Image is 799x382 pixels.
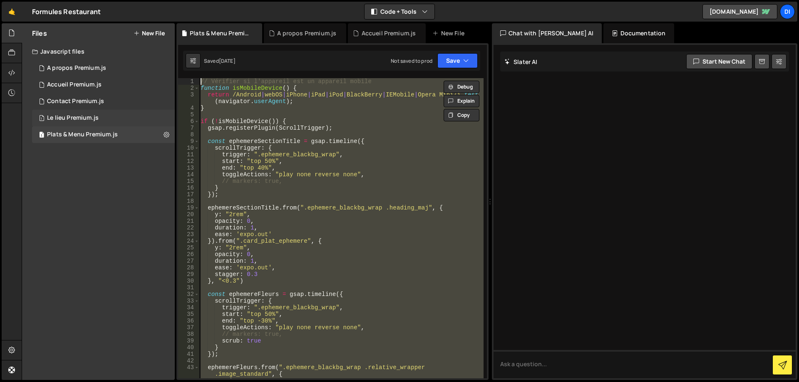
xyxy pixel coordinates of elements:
button: Start new chat [686,54,752,69]
div: 32 [178,291,199,298]
span: 1 [39,116,44,122]
div: 18 [178,198,199,205]
div: 28 [178,264,199,271]
div: Javascript files [22,43,175,60]
div: 26 [178,251,199,258]
div: 1 [178,78,199,85]
div: 7 [178,125,199,131]
div: 33 [178,298,199,304]
button: Save [437,53,478,68]
div: Plats & Menu Premium.js [47,131,118,138]
div: 24 [178,238,199,244]
div: New File [432,29,467,37]
div: 15913/42649.js [32,126,175,143]
div: 15913/42486.js [32,76,175,93]
div: 14 [178,171,199,178]
div: Accueil Premium.js [362,29,416,37]
a: di [780,4,795,19]
div: 15913/42650.js [32,110,175,126]
button: Explain [444,95,479,107]
div: 29 [178,271,199,278]
div: 22 [178,224,199,231]
button: Debug [444,81,479,93]
div: 36 [178,318,199,324]
a: 🤙 [2,2,22,22]
div: 43 [178,364,199,377]
div: 41 [178,351,199,357]
div: 40 [178,344,199,351]
div: 8 [178,131,199,138]
div: 11 [178,151,199,158]
div: Le lieu Premium.js [47,114,99,122]
div: 15913/42605.js [32,60,175,76]
div: Documentation [603,23,674,43]
div: 20 [178,211,199,218]
div: 25 [178,244,199,251]
div: 21 [178,218,199,224]
div: 15913/42653.js [32,93,175,110]
div: 4 [178,105,199,111]
div: 13 [178,165,199,171]
div: 35 [178,311,199,318]
h2: Files [32,29,47,38]
div: 15 [178,178,199,185]
div: Formules Restaurant [32,7,101,17]
div: 30 [178,278,199,284]
div: 37 [178,324,199,331]
div: [DATE] [219,57,236,64]
div: 10 [178,145,199,151]
button: New File [134,30,165,37]
div: 42 [178,357,199,364]
div: 6 [178,118,199,125]
div: 27 [178,258,199,264]
button: Code + Tools [365,4,434,19]
div: 17 [178,191,199,198]
div: A propos Premium.js [47,64,106,72]
div: Not saved to prod [391,57,432,64]
div: Contact Premium.js [47,98,104,105]
div: 3 [178,91,199,105]
div: 16 [178,185,199,191]
div: 5 [178,111,199,118]
div: A propos Premium.js [277,29,336,37]
a: [DOMAIN_NAME] [702,4,777,19]
div: 2 [178,85,199,91]
div: 38 [178,331,199,338]
div: 39 [178,338,199,344]
div: 23 [178,231,199,238]
div: Accueil Premium.js [47,81,102,89]
h2: Slater AI [504,58,538,66]
div: Chat with [PERSON_NAME] AI [492,23,602,43]
div: 12 [178,158,199,165]
div: Plats & Menu Premium.js [190,29,252,37]
div: 34 [178,304,199,311]
button: Copy [444,109,479,121]
div: 19 [178,205,199,211]
div: 9 [178,138,199,145]
div: Saved [204,57,236,64]
div: 31 [178,284,199,291]
span: 1 [39,132,44,139]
